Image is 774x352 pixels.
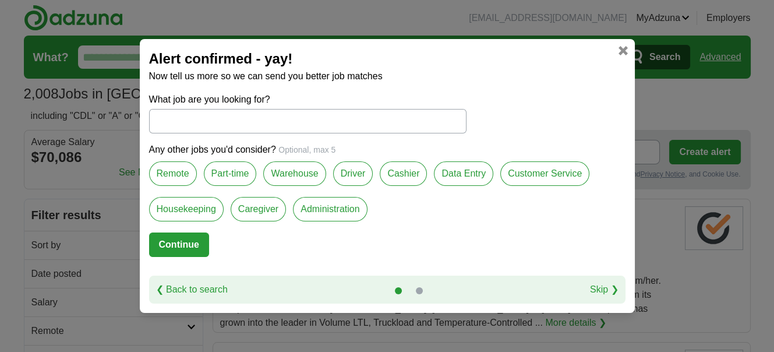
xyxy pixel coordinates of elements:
label: Warehouse [263,161,326,186]
h2: Alert confirmed - yay! [149,48,625,69]
label: Housekeeping [149,197,224,221]
label: Remote [149,161,197,186]
label: Part-time [204,161,257,186]
label: What job are you looking for? [149,93,466,107]
a: Skip ❯ [590,283,619,297]
a: ❮ Back to search [156,283,228,297]
label: Caregiver [231,197,286,221]
label: Data Entry [434,161,493,186]
p: Any other jobs you'd consider? [149,143,625,157]
label: Cashier [380,161,427,186]
label: Driver [333,161,373,186]
label: Administration [293,197,367,221]
span: Optional, max 5 [278,145,335,154]
label: Customer Service [500,161,589,186]
p: Now tell us more so we can send you better job matches [149,69,625,83]
button: Continue [149,233,209,257]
